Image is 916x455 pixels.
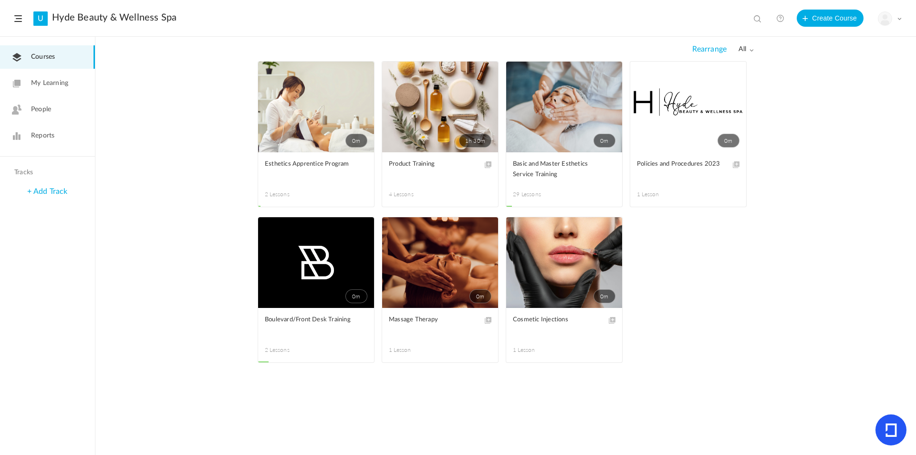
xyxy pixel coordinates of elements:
[265,315,353,325] span: Boulevard/Front Desk Training
[513,159,615,180] a: Basic and Master Esthetics Service Training
[389,159,477,169] span: Product Training
[265,159,353,169] span: Esthetics Apprentice Program
[718,134,739,148] span: 0m
[506,62,622,152] a: 0m
[382,217,498,308] a: 0m
[31,131,54,141] span: Reports
[31,105,51,115] span: People
[265,346,316,354] span: 2 Lessons
[878,12,892,25] img: user-image.png
[33,11,48,26] a: U
[692,45,727,54] span: Rearrange
[513,315,615,336] a: Cosmetic Injections
[389,159,491,180] a: Product Training
[265,159,367,180] a: Esthetics Apprentice Program
[265,190,316,199] span: 2 Lessons
[513,190,564,199] span: 29 Lessons
[389,315,477,325] span: Massage Therapy
[52,12,177,23] a: Hyde Beauty & Wellness Spa
[506,217,622,308] a: 0m
[630,62,746,152] a: 0m
[389,346,440,354] span: 1 Lesson
[382,62,498,152] a: 1h 30m
[345,134,367,148] span: 0m
[593,289,615,303] span: 0m
[513,346,564,354] span: 1 Lesson
[637,159,725,169] span: Policies and Procedures 2023
[513,315,601,325] span: Cosmetic Injections
[593,134,615,148] span: 0m
[797,10,864,27] button: Create Course
[258,217,374,308] a: 0m
[258,62,374,152] a: 0m
[14,169,78,177] h4: Tracks
[739,45,754,53] span: all
[31,78,68,88] span: My Learning
[637,159,739,180] a: Policies and Procedures 2023
[345,289,367,303] span: 0m
[637,190,688,199] span: 1 Lesson
[31,52,55,62] span: Courses
[389,190,440,199] span: 4 Lessons
[265,315,367,336] a: Boulevard/Front Desk Training
[389,315,491,336] a: Massage Therapy
[459,134,491,148] span: 1h 30m
[469,289,491,303] span: 0m
[513,159,601,180] span: Basic and Master Esthetics Service Training
[27,188,67,195] a: + Add Track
